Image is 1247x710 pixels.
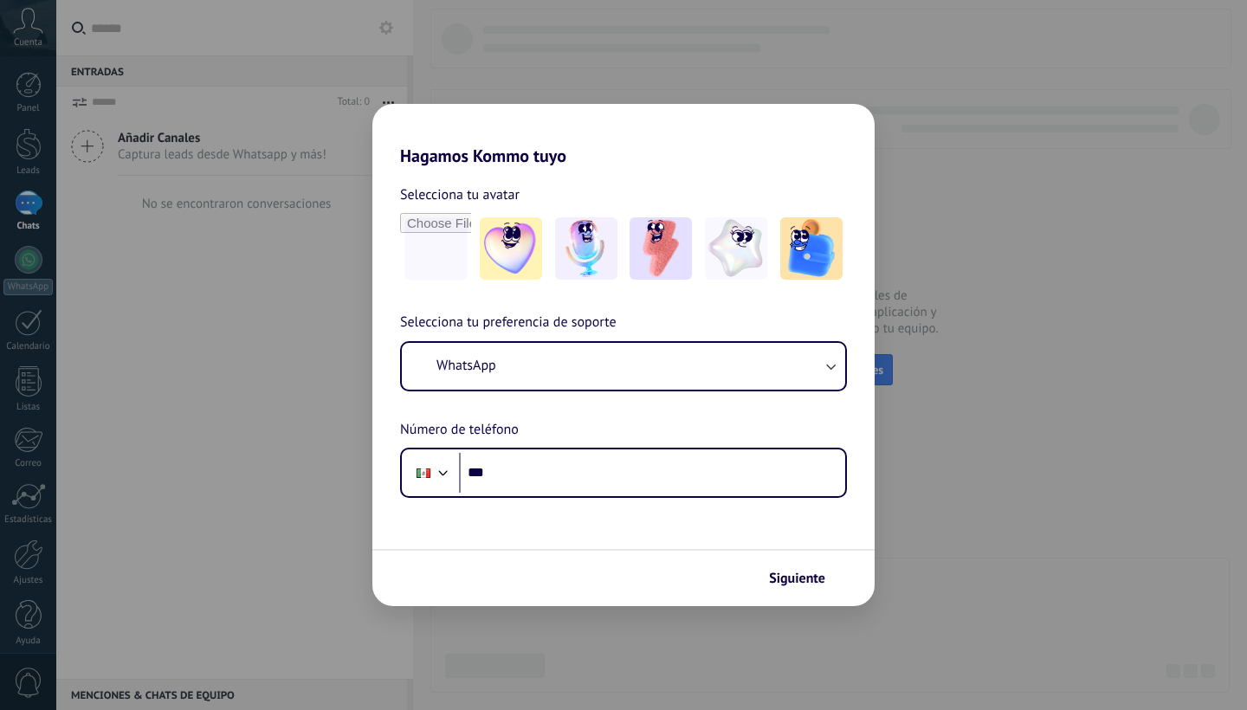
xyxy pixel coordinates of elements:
[761,564,849,593] button: Siguiente
[402,343,845,390] button: WhatsApp
[400,312,617,334] span: Selecciona tu preferencia de soporte
[769,572,825,584] span: Siguiente
[480,217,542,280] img: -1.jpeg
[555,217,617,280] img: -2.jpeg
[372,104,875,166] h2: Hagamos Kommo tuyo
[400,419,519,442] span: Número de teléfono
[436,357,496,374] span: WhatsApp
[630,217,692,280] img: -3.jpeg
[407,455,440,491] div: Mexico: + 52
[705,217,767,280] img: -4.jpeg
[400,184,520,206] span: Selecciona tu avatar
[780,217,843,280] img: -5.jpeg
